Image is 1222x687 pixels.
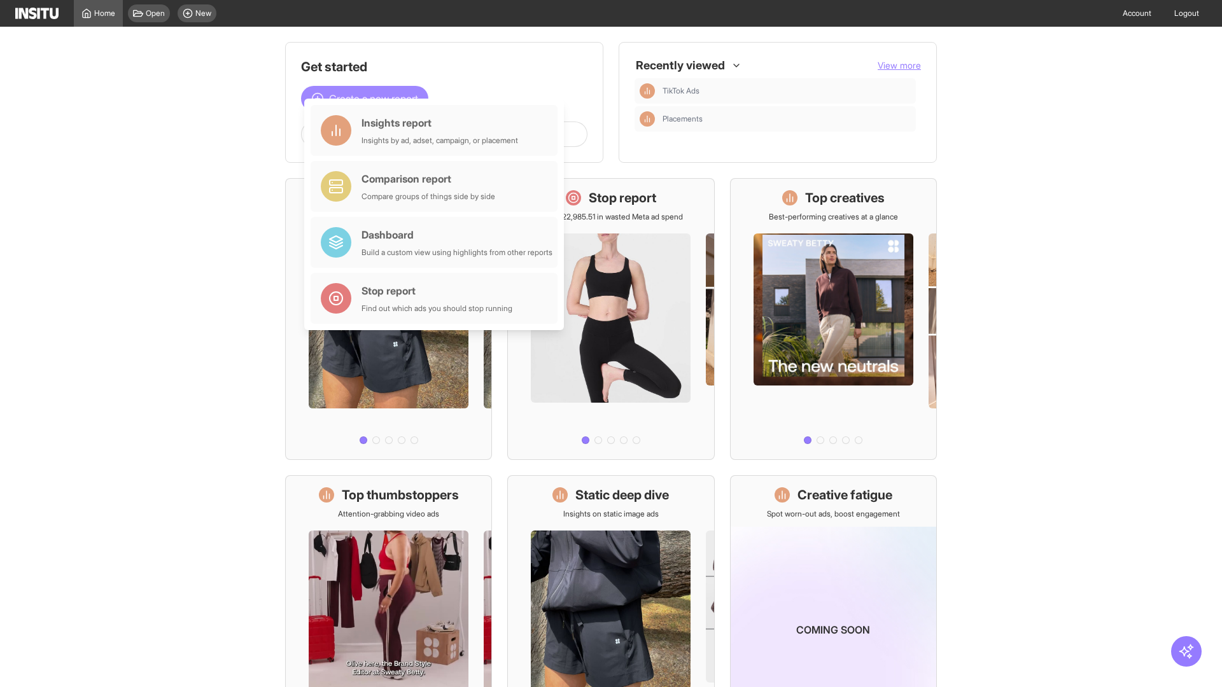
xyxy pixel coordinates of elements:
[805,189,885,207] h1: Top creatives
[146,8,165,18] span: Open
[878,59,921,72] button: View more
[507,178,714,460] a: Stop reportSave £22,985.51 in wasted Meta ad spend
[663,114,911,124] span: Placements
[362,191,495,202] div: Compare groups of things side by side
[342,486,459,504] h1: Top thumbstoppers
[663,114,703,124] span: Placements
[285,178,492,460] a: What's live nowSee all active ads instantly
[301,58,587,76] h1: Get started
[539,212,683,222] p: Save £22,985.51 in wasted Meta ad spend
[301,86,428,111] button: Create a new report
[563,509,659,519] p: Insights on static image ads
[362,247,552,258] div: Build a custom view using highlights from other reports
[362,227,552,242] div: Dashboard
[329,91,418,106] span: Create a new report
[362,303,512,314] div: Find out which ads you should stop running
[575,486,669,504] h1: Static deep dive
[878,60,921,71] span: View more
[730,178,937,460] a: Top creativesBest-performing creatives at a glance
[15,8,59,19] img: Logo
[362,283,512,298] div: Stop report
[589,189,656,207] h1: Stop report
[362,115,518,130] div: Insights report
[663,86,911,96] span: TikTok Ads
[362,171,495,186] div: Comparison report
[769,212,898,222] p: Best-performing creatives at a glance
[338,509,439,519] p: Attention-grabbing video ads
[362,135,518,146] div: Insights by ad, adset, campaign, or placement
[195,8,211,18] span: New
[663,86,699,96] span: TikTok Ads
[640,111,655,127] div: Insights
[640,83,655,99] div: Insights
[94,8,115,18] span: Home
